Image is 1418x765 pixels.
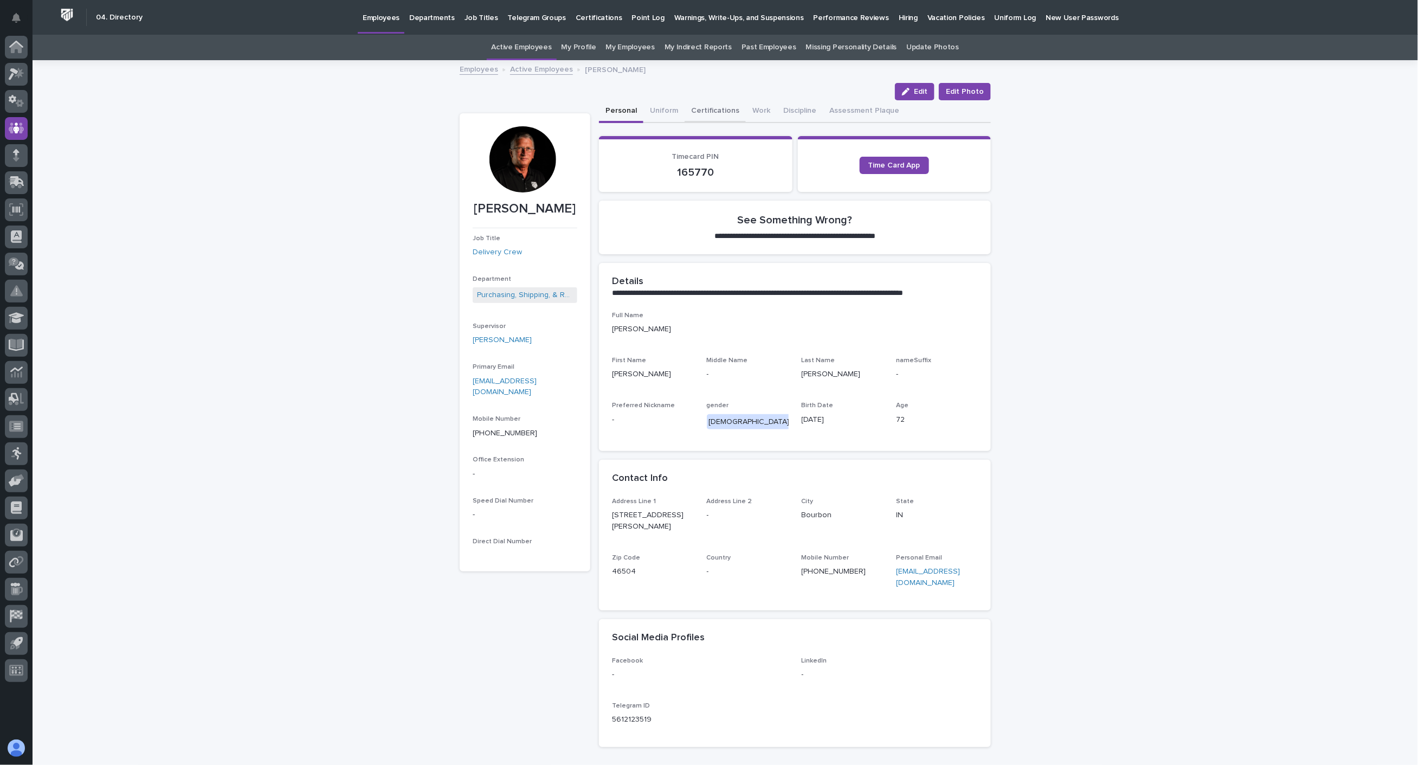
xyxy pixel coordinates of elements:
[707,498,752,505] span: Address Line 2
[802,498,814,505] span: City
[612,632,705,644] h2: Social Media Profiles
[612,658,643,664] span: Facebook
[612,473,668,485] h2: Contact Info
[510,62,573,75] a: Active Employees
[473,429,537,437] a: [PHONE_NUMBER]
[946,86,984,97] span: Edit Photo
[612,166,779,179] p: 165770
[5,7,28,29] button: Notifications
[802,669,978,680] p: -
[612,414,694,426] p: -
[473,235,500,242] span: Job Title
[896,555,942,561] span: Personal Email
[896,498,914,505] span: State
[612,312,643,319] span: Full Name
[896,357,931,364] span: nameSuffix
[473,201,577,217] p: [PERSON_NAME]
[473,247,522,258] a: Delivery Crew
[473,509,577,520] p: -
[612,369,694,380] p: [PERSON_NAME]
[802,510,884,521] p: Bourbon
[914,88,927,95] span: Edit
[473,416,520,422] span: Mobile Number
[746,100,777,123] button: Work
[868,162,920,169] span: Time Card App
[5,737,28,760] button: users-avatar
[707,566,789,577] p: -
[896,510,978,521] p: IN
[707,555,731,561] span: Country
[492,35,552,60] a: Active Employees
[612,357,646,364] span: First Name
[473,377,537,396] a: [EMAIL_ADDRESS][DOMAIN_NAME]
[896,568,960,587] a: [EMAIL_ADDRESS][DOMAIN_NAME]
[802,414,884,426] p: [DATE]
[707,402,729,409] span: gender
[802,369,884,380] p: [PERSON_NAME]
[612,566,694,577] p: 46504
[806,35,897,60] a: Missing Personality Details
[612,714,789,725] p: 5612123519
[612,510,694,532] p: [STREET_ADDRESS][PERSON_NAME]
[473,468,577,480] p: -
[896,414,978,426] p: 72
[473,498,533,504] span: Speed Dial Number
[742,35,796,60] a: Past Employees
[895,83,934,100] button: Edit
[612,276,643,288] h2: Details
[612,324,978,335] p: [PERSON_NAME]
[57,5,77,25] img: Workspace Logo
[473,538,532,545] span: Direct Dial Number
[477,290,573,301] a: Purchasing, Shipping, & Receiving
[802,658,827,664] span: LinkedIn
[473,457,524,463] span: Office Extension
[823,100,906,123] button: Assessment Plaque
[96,13,143,22] h2: 04. Directory
[665,35,732,60] a: My Indirect Reports
[939,83,991,100] button: Edit Photo
[802,402,834,409] span: Birth Date
[802,568,866,575] a: [PHONE_NUMBER]
[473,276,511,282] span: Department
[707,414,792,430] div: [DEMOGRAPHIC_DATA]
[14,13,28,30] div: Notifications
[612,703,650,709] span: Telegram ID
[672,153,719,160] span: Timecard PIN
[473,364,514,370] span: Primary Email
[585,63,646,75] p: [PERSON_NAME]
[896,369,978,380] p: -
[612,402,675,409] span: Preferred Nickname
[606,35,655,60] a: My Employees
[738,214,853,227] h2: See Something Wrong?
[802,555,849,561] span: Mobile Number
[460,62,498,75] a: Employees
[562,35,596,60] a: My Profile
[777,100,823,123] button: Discipline
[473,335,532,346] a: [PERSON_NAME]
[685,100,746,123] button: Certifications
[707,369,789,380] p: -
[612,498,656,505] span: Address Line 1
[802,357,835,364] span: Last Name
[599,100,643,123] button: Personal
[896,402,908,409] span: Age
[473,323,506,330] span: Supervisor
[860,157,929,174] a: Time Card App
[906,35,959,60] a: Update Photos
[707,510,789,521] p: -
[612,555,640,561] span: Zip Code
[612,669,789,680] p: -
[707,357,748,364] span: Middle Name
[643,100,685,123] button: Uniform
